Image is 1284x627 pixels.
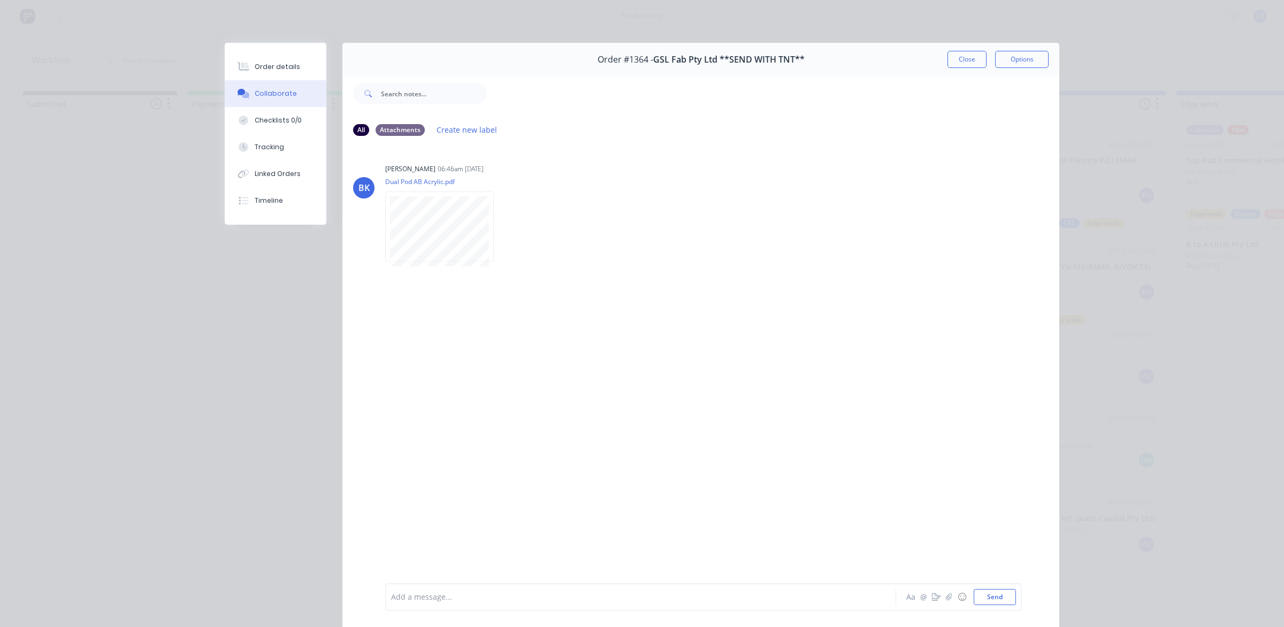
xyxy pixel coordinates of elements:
div: BK [358,181,370,194]
div: [PERSON_NAME] [385,164,435,174]
div: Attachments [376,124,425,136]
span: Order #1364 - [598,55,653,65]
button: Collaborate [225,80,326,107]
p: Dual Pod AB Acrylic.pdf [385,177,505,186]
span: GSL Fab Pty Ltd **SEND WITH TNT** [653,55,805,65]
input: Search notes... [381,83,487,104]
button: Close [947,51,987,68]
button: Tracking [225,134,326,160]
button: @ [917,591,930,603]
button: Timeline [225,187,326,214]
div: Collaborate [255,89,297,98]
div: Timeline [255,196,283,205]
div: Order details [255,62,300,72]
button: Send [974,589,1016,605]
button: Linked Orders [225,160,326,187]
button: Create new label [431,123,503,137]
div: 06:46am [DATE] [438,164,484,174]
button: Aa [904,591,917,603]
div: Linked Orders [255,169,301,179]
button: Options [995,51,1049,68]
div: Tracking [255,142,284,152]
div: All [353,124,369,136]
div: Checklists 0/0 [255,116,302,125]
button: ☺ [956,591,968,603]
button: Checklists 0/0 [225,107,326,134]
button: Order details [225,53,326,80]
